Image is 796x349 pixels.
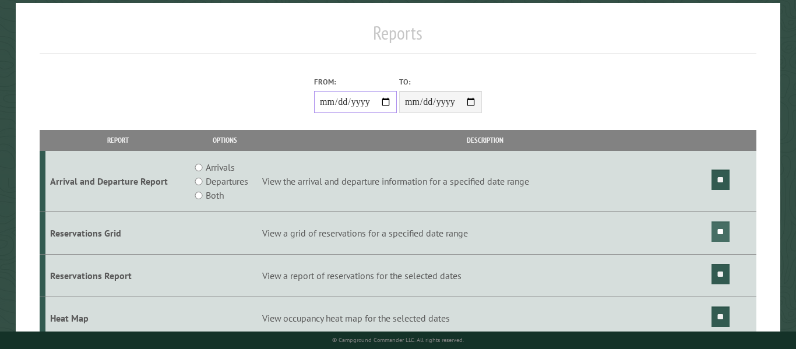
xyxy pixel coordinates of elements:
[206,188,224,202] label: Both
[190,130,260,150] th: Options
[314,76,397,87] label: From:
[45,151,190,212] td: Arrival and Departure Report
[260,297,709,339] td: View occupancy heat map for the selected dates
[260,254,709,297] td: View a report of reservations for the selected dates
[206,174,248,188] label: Departures
[260,151,709,212] td: View the arrival and departure information for a specified date range
[45,212,190,255] td: Reservations Grid
[332,336,464,344] small: © Campground Commander LLC. All rights reserved.
[206,160,235,174] label: Arrivals
[260,130,709,150] th: Description
[260,212,709,255] td: View a grid of reservations for a specified date range
[45,297,190,339] td: Heat Map
[399,76,482,87] label: To:
[40,22,756,54] h1: Reports
[45,130,190,150] th: Report
[45,254,190,297] td: Reservations Report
